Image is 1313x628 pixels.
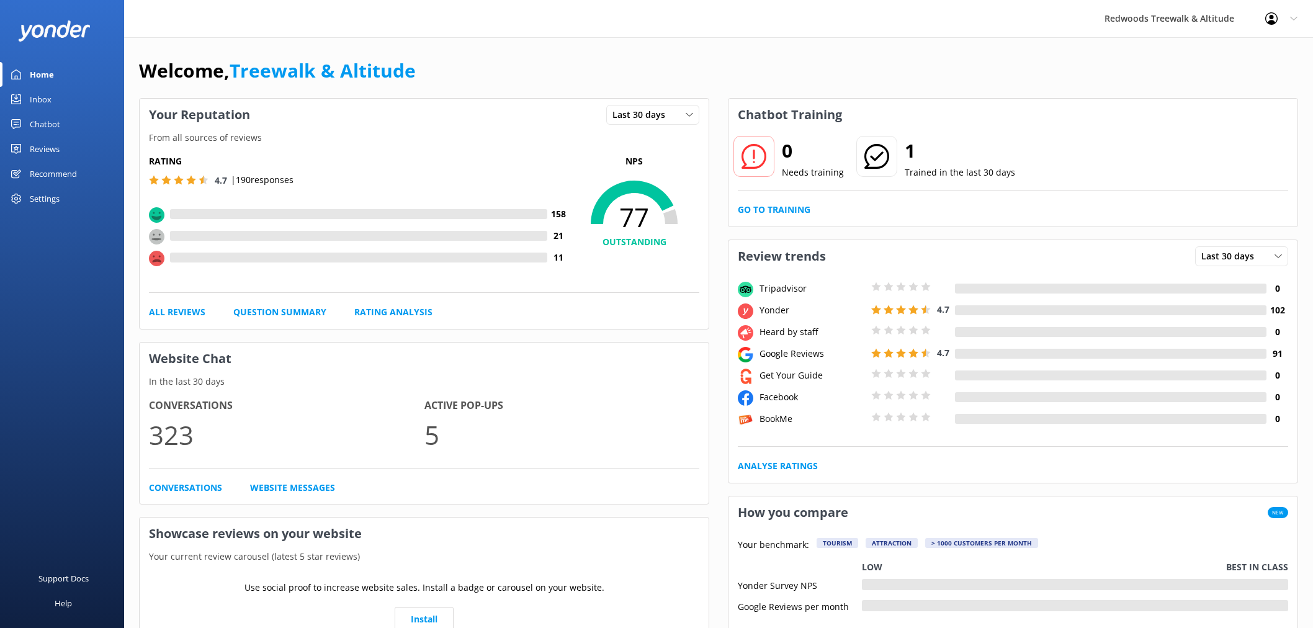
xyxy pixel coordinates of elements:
h4: 0 [1266,390,1288,404]
p: Your current review carousel (latest 5 star reviews) [140,550,709,563]
h4: OUTSTANDING [569,235,699,249]
div: Get Your Guide [756,369,868,382]
div: Inbox [30,87,52,112]
h3: Website Chat [140,343,709,375]
h3: Your Reputation [140,99,259,131]
span: 4.7 [215,174,227,186]
div: Yonder Survey NPS [738,579,862,590]
div: > 1000 customers per month [925,538,1038,548]
h4: 0 [1266,325,1288,339]
p: Low [862,560,882,574]
h2: 1 [905,136,1015,166]
h4: 0 [1266,282,1288,295]
div: Home [30,62,54,87]
div: Heard by staff [756,325,868,339]
h4: 21 [547,229,569,243]
a: Analyse Ratings [738,459,818,473]
a: Question Summary [233,305,326,319]
h4: 102 [1266,303,1288,317]
span: New [1268,507,1288,518]
p: Trained in the last 30 days [905,166,1015,179]
div: BookMe [756,412,868,426]
h3: How you compare [728,496,858,529]
a: Rating Analysis [354,305,432,319]
p: | 190 responses [231,173,294,187]
p: In the last 30 days [140,375,709,388]
div: Facebook [756,390,868,404]
a: Conversations [149,481,222,495]
a: Website Messages [250,481,335,495]
h3: Showcase reviews on your website [140,518,709,550]
a: Treewalk & Altitude [230,58,416,83]
div: Settings [30,186,60,211]
div: Reviews [30,137,60,161]
a: Go to Training [738,203,810,217]
div: Support Docs [38,566,89,591]
h5: Rating [149,155,569,168]
div: Chatbot [30,112,60,137]
h2: 0 [782,136,844,166]
p: Your benchmark: [738,538,809,553]
p: Best in class [1226,560,1288,574]
h3: Review trends [728,240,835,272]
h4: 11 [547,251,569,264]
div: Yonder [756,303,868,317]
span: 4.7 [937,303,949,315]
h3: Chatbot Training [728,99,851,131]
span: Last 30 days [612,108,673,122]
a: All Reviews [149,305,205,319]
h1: Welcome, [139,56,416,86]
p: 323 [149,414,424,455]
p: From all sources of reviews [140,131,709,145]
div: Google Reviews per month [738,600,862,611]
h4: Active Pop-ups [424,398,700,414]
h4: 0 [1266,412,1288,426]
div: Tourism [817,538,858,548]
div: Recommend [30,161,77,186]
div: Google Reviews [756,347,868,361]
h4: 158 [547,207,569,221]
span: 77 [569,202,699,233]
p: 5 [424,414,700,455]
div: Tripadvisor [756,282,868,295]
h4: Conversations [149,398,424,414]
img: yonder-white-logo.png [19,20,90,41]
h4: 0 [1266,369,1288,382]
p: Use social proof to increase website sales. Install a badge or carousel on your website. [244,581,604,594]
h4: 91 [1266,347,1288,361]
span: Last 30 days [1201,249,1261,263]
div: Attraction [866,538,918,548]
span: 4.7 [937,347,949,359]
p: NPS [569,155,699,168]
div: Help [55,591,72,616]
p: Needs training [782,166,844,179]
